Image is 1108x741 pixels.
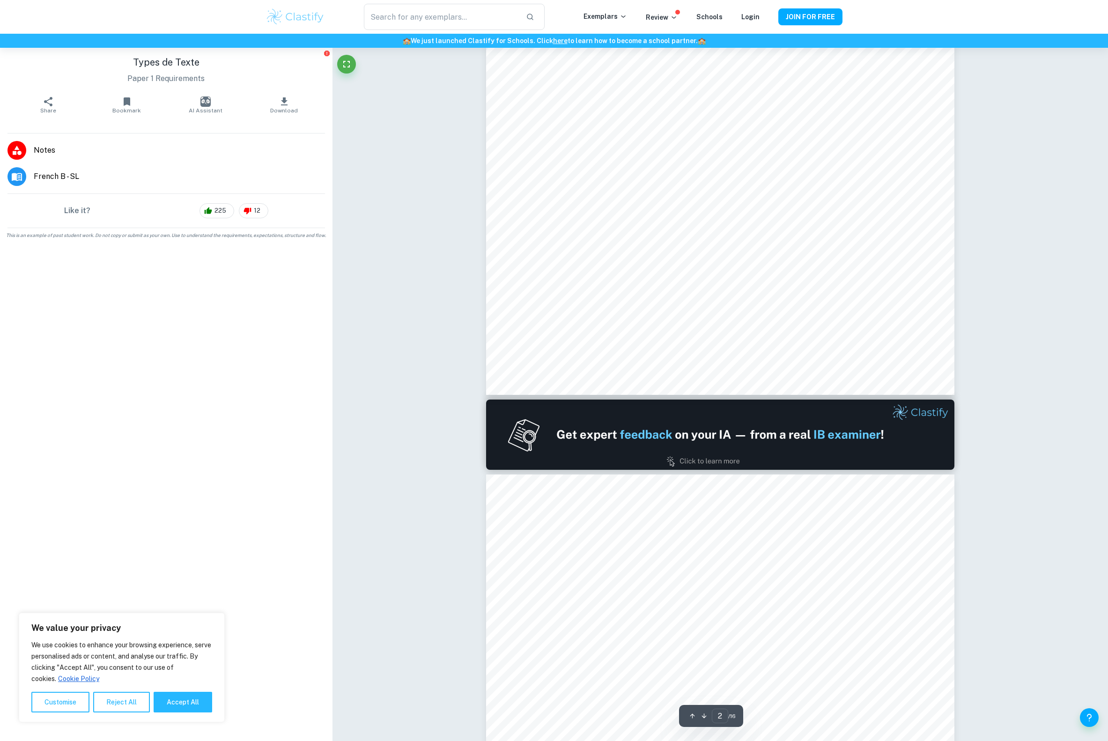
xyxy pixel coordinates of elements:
[88,92,166,118] button: Bookmark
[93,692,150,712] button: Reject All
[364,4,518,30] input: Search for any exemplars...
[199,203,234,218] div: 225
[200,96,211,107] img: AI Assistant
[64,205,90,216] h6: Like it?
[486,400,954,470] img: Ad
[31,639,212,684] p: We use cookies to enhance your browsing experience, serve personalised ads or content, and analys...
[34,171,325,182] span: French B - SL
[646,12,678,22] p: Review
[337,55,356,74] button: Fullscreen
[58,674,100,683] a: Cookie Policy
[4,232,329,239] span: This is an example of past student work. Do not copy or submit as your own. Use to understand the...
[19,613,225,722] div: We value your privacy
[249,206,266,215] span: 12
[553,37,568,44] a: here
[7,73,325,84] p: Paper 1 Requirements
[34,145,325,156] span: Notes
[270,107,298,114] span: Download
[584,11,627,22] p: Exemplars
[40,107,56,114] span: Share
[324,50,331,57] button: Report issue
[403,37,411,44] span: 🏫
[778,8,842,25] button: JOIN FOR FREE
[728,712,736,720] span: / 16
[9,92,88,118] button: Share
[154,692,212,712] button: Accept All
[166,92,245,118] button: AI Assistant
[266,7,325,26] img: Clastify logo
[741,13,760,21] a: Login
[209,206,231,215] span: 225
[696,13,723,21] a: Schools
[698,37,706,44] span: 🏫
[31,692,89,712] button: Customise
[239,203,268,218] div: 12
[31,622,212,634] p: We value your privacy
[2,36,1106,46] h6: We just launched Clastify for Schools. Click to learn how to become a school partner.
[112,107,141,114] span: Bookmark
[7,55,325,69] h1: Types de Texte
[245,92,324,118] button: Download
[1080,708,1099,727] button: Help and Feedback
[189,107,222,114] span: AI Assistant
